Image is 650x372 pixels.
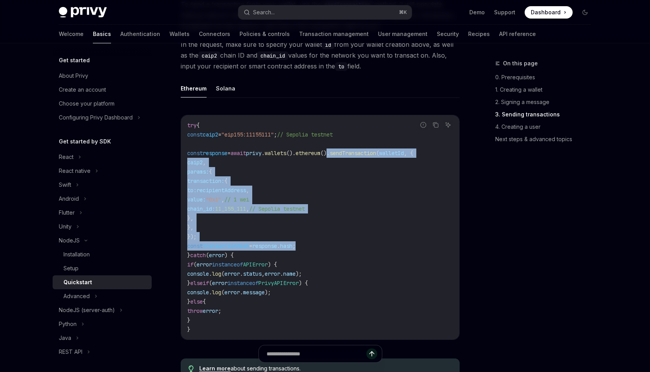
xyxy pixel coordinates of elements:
span: error [224,270,240,277]
span: }, [187,215,193,222]
button: Send message [366,348,377,359]
span: hash [280,242,292,249]
span: , { [404,150,413,157]
span: message [243,289,265,296]
span: transaction: [187,177,224,184]
button: Report incorrect code [418,120,428,130]
a: Choose your platform [53,97,152,111]
span: . [209,289,212,296]
span: // Sepolia testnet [277,131,333,138]
span: ( [209,280,212,287]
a: Demo [469,9,485,16]
div: Swift [59,180,71,189]
span: privy [246,150,262,157]
div: Search... [253,8,275,17]
span: response [203,150,227,157]
a: Next steps & advanced topics [495,133,597,145]
span: throw [187,307,203,314]
span: error [265,270,280,277]
span: { [203,298,206,305]
a: Recipes [468,25,490,43]
a: Security [437,25,459,43]
span: (). [286,150,296,157]
span: console [187,270,209,277]
span: , [203,159,206,166]
span: Dashboard [531,9,561,16]
div: Choose your platform [59,99,115,108]
span: to: [187,187,197,194]
a: API reference [499,25,536,43]
div: Python [59,319,77,329]
span: ( [221,270,224,277]
button: Ethereum [181,79,207,97]
div: NodeJS [59,236,80,245]
a: 2. Signing a message [495,96,597,108]
span: { [197,122,200,129]
span: ( [376,150,379,157]
span: await [231,150,246,157]
span: , [221,196,224,203]
span: In the request, make sure to specify your wallet from your wallet creation above, as well as the ... [181,39,460,72]
div: REST API [59,347,82,357]
a: Support [494,9,515,16]
a: About Privy [53,69,152,83]
button: Toggle dark mode [579,6,591,19]
a: Transaction management [299,25,369,43]
a: User management [378,25,428,43]
span: else [190,298,203,305]
a: Installation [53,247,152,261]
span: PrivyAPIError [258,280,299,287]
h5: Get started by SDK [59,137,111,146]
div: Quickstart [63,278,92,287]
div: Unity [59,222,72,231]
a: Authentication [120,25,160,43]
span: // 1 wei [224,196,249,203]
span: const [187,150,203,157]
span: , [246,187,249,194]
a: Policies & controls [239,25,290,43]
button: Ask AI [443,120,453,130]
div: Configuring Privy Dashboard [59,113,133,122]
span: } [187,298,190,305]
span: error [224,289,240,296]
span: status [243,270,262,277]
span: ( [193,261,197,268]
span: } [187,317,190,324]
span: = [218,131,221,138]
span: response [252,242,277,249]
span: ( [221,289,224,296]
span: catch [190,252,206,259]
span: error [203,307,218,314]
a: Wallets [169,25,190,43]
img: dark logo [59,7,107,18]
div: NodeJS (server-auth) [59,305,115,315]
span: error [197,261,212,268]
code: id [322,41,334,49]
code: chain_id [257,51,288,60]
div: React [59,152,74,162]
span: error [212,280,227,287]
span: ) { [299,280,308,287]
span: chain_id: [187,205,215,212]
button: Search...⌘K [238,5,412,19]
a: Quickstart [53,275,152,289]
span: sendTransaction [330,150,376,157]
span: const [187,242,203,249]
span: ) { [224,252,234,259]
span: if [187,261,193,268]
span: . [280,270,283,277]
div: Java [59,333,71,343]
a: Connectors [199,25,230,43]
span: ( [206,252,209,259]
span: caip2 [203,131,218,138]
a: Dashboard [525,6,573,19]
span: try [187,122,197,129]
button: Solana [216,79,235,97]
span: On this page [503,59,538,68]
span: const [187,131,203,138]
span: log [212,289,221,296]
span: if [203,280,209,287]
span: { [209,168,212,175]
span: } [187,252,190,259]
div: Create an account [59,85,106,94]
